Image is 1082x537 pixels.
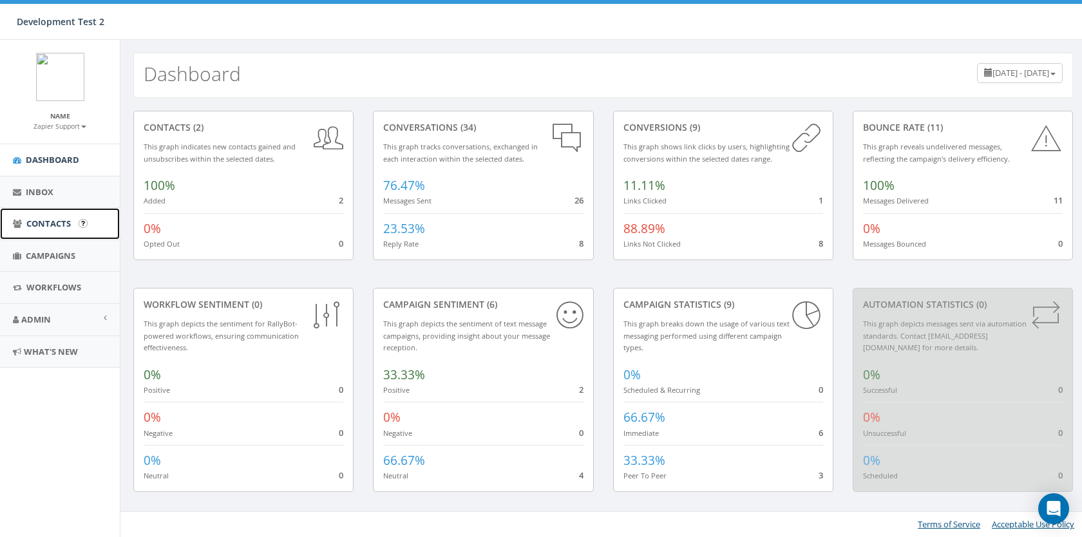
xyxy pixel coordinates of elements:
span: 2 [339,194,343,206]
span: Admin [21,314,51,325]
small: Immediate [623,428,659,438]
small: This graph tracks conversations, exchanged in each interaction within the selected dates. [383,142,538,164]
small: Positive [383,385,410,395]
a: Acceptable Use Policy [992,518,1074,530]
small: This graph breaks down the usage of various text messaging performed using different campaign types. [623,319,790,352]
span: 0% [144,220,161,237]
span: 66.67% [383,452,425,469]
span: 0 [819,384,823,395]
span: 1 [819,194,823,206]
span: 0 [1058,427,1063,438]
span: Campaigns [26,250,75,261]
span: (2) [191,121,204,133]
span: 0 [339,427,343,438]
span: 88.89% [623,220,665,237]
span: 0 [339,238,343,249]
span: 26 [574,194,584,206]
span: (0) [974,298,987,310]
div: Campaign Sentiment [383,298,583,311]
span: 0% [144,452,161,469]
span: 0% [383,409,401,426]
small: Zapier Support [33,122,86,131]
span: 11.11% [623,177,665,194]
span: What's New [24,346,78,357]
span: 8 [819,238,823,249]
span: (9) [721,298,734,310]
span: 0% [863,452,880,469]
span: 0% [623,366,641,383]
small: This graph depicts the sentiment for RallyBot-powered workflows, ensuring communication effective... [144,319,299,352]
a: Zapier Support [33,120,86,131]
small: This graph depicts messages sent via automation standards. Contact [EMAIL_ADDRESS][DOMAIN_NAME] f... [863,319,1027,352]
small: This graph reveals undelivered messages, reflecting the campaign's delivery efficiency. [863,142,1010,164]
span: 33.33% [623,452,665,469]
span: (6) [484,298,497,310]
small: Messages Bounced [863,239,926,249]
small: Peer To Peer [623,471,667,480]
span: 0% [863,220,880,237]
small: Name [50,111,70,120]
span: Inbox [26,186,53,198]
small: Messages Sent [383,196,432,205]
span: Development Test 2 [17,15,104,28]
span: Workflows [26,281,81,293]
div: Workflow Sentiment [144,298,343,311]
span: (11) [925,121,943,133]
span: 0 [1058,238,1063,249]
span: Contacts [26,218,71,229]
span: 0% [863,409,880,426]
small: Scheduled [863,471,898,480]
a: Terms of Service [918,518,980,530]
span: 3 [819,469,823,481]
span: 2 [579,384,584,395]
small: Scheduled & Recurring [623,385,700,395]
small: Messages Delivered [863,196,929,205]
small: Negative [144,428,173,438]
small: Successful [863,385,897,395]
small: Positive [144,385,170,395]
div: conversions [623,121,823,134]
h2: Dashboard [144,63,241,84]
span: (9) [687,121,700,133]
img: logo.png [36,53,84,101]
div: Bounce Rate [863,121,1063,134]
small: Negative [383,428,412,438]
div: Open Intercom Messenger [1038,493,1069,524]
small: This graph shows link clicks by users, highlighting conversions within the selected dates range. [623,142,790,164]
small: Reply Rate [383,239,419,249]
small: Opted Out [144,239,180,249]
div: conversations [383,121,583,134]
span: 6 [819,427,823,438]
small: Added [144,196,166,205]
small: Unsuccessful [863,428,906,438]
span: 33.33% [383,366,425,383]
div: Automation Statistics [863,298,1063,311]
span: 0% [144,409,161,426]
small: This graph indicates new contacts gained and unsubscribes within the selected dates. [144,142,296,164]
small: Links Clicked [623,196,667,205]
div: contacts [144,121,343,134]
span: 100% [863,177,895,194]
span: 100% [144,177,175,194]
span: 0 [339,384,343,395]
small: Neutral [383,471,408,480]
span: 23.53% [383,220,425,237]
span: 76.47% [383,177,425,194]
span: (0) [249,298,262,310]
span: Dashboard [26,154,79,165]
small: Links Not Clicked [623,239,681,249]
span: 4 [579,469,584,481]
span: 8 [579,238,584,249]
span: [DATE] - [DATE] [992,67,1049,79]
span: 66.67% [623,409,665,426]
span: 0% [863,366,880,383]
span: 0 [1058,469,1063,481]
span: 11 [1054,194,1063,206]
div: Campaign Statistics [623,298,823,311]
span: 0 [339,469,343,481]
small: Neutral [144,471,169,480]
span: 0% [144,366,161,383]
span: (34) [458,121,476,133]
input: Submit [79,219,88,228]
span: 0 [1058,384,1063,395]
